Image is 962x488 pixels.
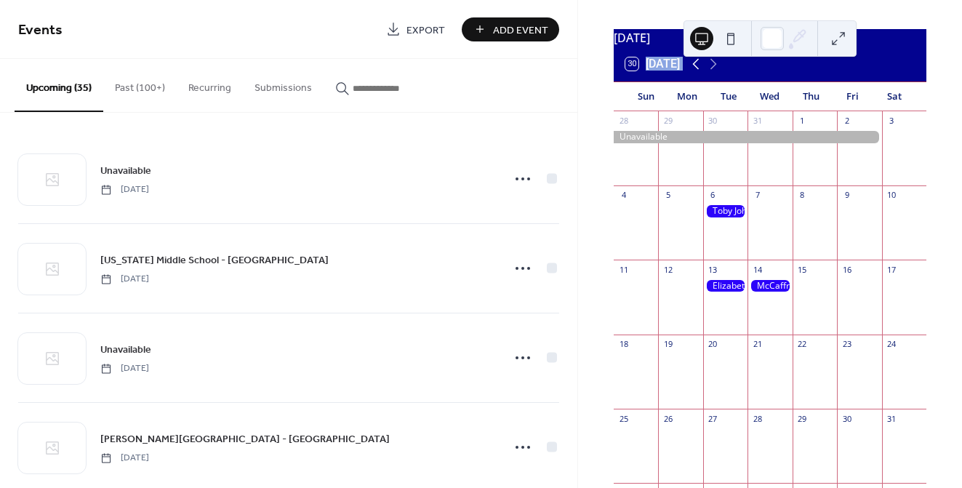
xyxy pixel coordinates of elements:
[662,413,673,424] div: 26
[614,29,926,47] div: [DATE]
[747,280,792,292] div: McCaffrey Middle School - Sacramento County
[618,116,629,127] div: 28
[752,339,763,350] div: 21
[832,82,873,111] div: Fri
[662,116,673,127] div: 29
[752,116,763,127] div: 31
[708,413,718,424] div: 27
[462,17,559,41] button: Add Event
[708,339,718,350] div: 20
[614,131,882,143] div: Unavailable
[100,362,149,375] span: [DATE]
[708,264,718,275] div: 13
[797,339,808,350] div: 22
[886,264,897,275] div: 17
[100,252,329,268] a: [US_STATE] Middle School - [GEOGRAPHIC_DATA]
[886,116,897,127] div: 3
[100,432,390,447] span: [PERSON_NAME][GEOGRAPHIC_DATA] - [GEOGRAPHIC_DATA]
[841,116,852,127] div: 2
[841,413,852,424] div: 30
[662,339,673,350] div: 19
[100,343,151,358] span: Unavailable
[797,264,808,275] div: 15
[662,264,673,275] div: 12
[873,82,915,111] div: Sat
[406,23,445,38] span: Export
[100,253,329,268] span: [US_STATE] Middle School - [GEOGRAPHIC_DATA]
[797,116,808,127] div: 1
[620,54,685,74] button: 30[DATE]
[618,339,629,350] div: 18
[375,17,456,41] a: Export
[790,82,832,111] div: Thu
[708,116,718,127] div: 30
[493,23,548,38] span: Add Event
[618,264,629,275] div: 11
[100,183,149,196] span: [DATE]
[752,413,763,424] div: 28
[841,339,852,350] div: 23
[886,190,897,201] div: 10
[708,190,718,201] div: 6
[100,341,151,358] a: Unavailable
[662,190,673,201] div: 5
[797,190,808,201] div: 8
[18,16,63,44] span: Events
[15,59,103,112] button: Upcoming (35)
[625,82,667,111] div: Sun
[100,452,149,465] span: [DATE]
[841,190,852,201] div: 9
[886,413,897,424] div: 31
[886,339,897,350] div: 24
[618,413,629,424] div: 25
[797,413,808,424] div: 29
[100,431,390,447] a: [PERSON_NAME][GEOGRAPHIC_DATA] - [GEOGRAPHIC_DATA]
[177,59,243,111] button: Recurring
[100,164,151,179] span: Unavailable
[703,280,747,292] div: Elizabeth Pinkerton Middle School - Sacramento County
[841,264,852,275] div: 16
[752,190,763,201] div: 7
[100,162,151,179] a: Unavailable
[103,59,177,111] button: Past (100+)
[708,82,750,111] div: Tue
[752,264,763,275] div: 14
[749,82,790,111] div: Wed
[618,190,629,201] div: 4
[100,273,149,286] span: [DATE]
[243,59,324,111] button: Submissions
[667,82,708,111] div: Mon
[703,205,747,217] div: Toby Johnson Middle School - Sacramento County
